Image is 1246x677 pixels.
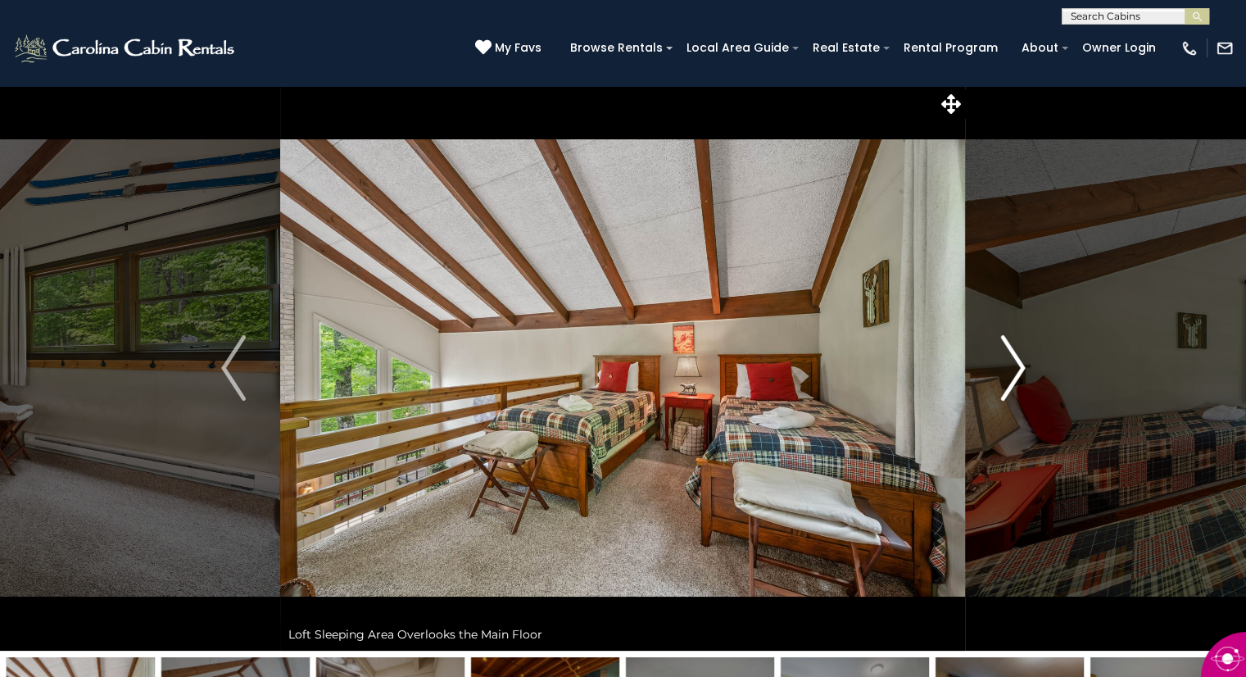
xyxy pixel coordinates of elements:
[1216,39,1234,57] img: mail-regular-white.png
[562,35,671,61] a: Browse Rentals
[495,39,541,57] span: My Favs
[1180,39,1198,57] img: phone-regular-white.png
[1074,35,1164,61] a: Owner Login
[804,35,888,61] a: Real Estate
[966,85,1060,651] button: Next
[12,32,239,65] img: White-1-2.png
[280,618,965,651] div: Loft Sleeping Area Overlooks the Main Floor
[1000,335,1025,401] img: arrow
[221,335,246,401] img: arrow
[678,35,797,61] a: Local Area Guide
[1013,35,1067,61] a: About
[895,35,1006,61] a: Rental Program
[187,85,281,651] button: Previous
[475,39,546,57] a: My Favs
